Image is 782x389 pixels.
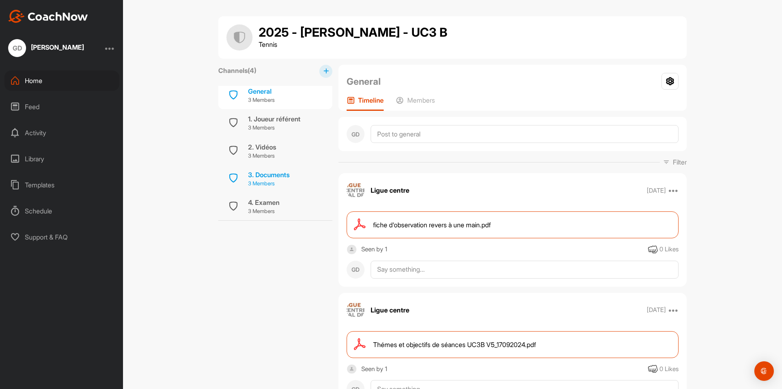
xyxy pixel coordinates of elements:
[248,170,290,180] div: 3. Documents
[248,114,301,124] div: 1. Joueur référent
[248,207,279,215] p: 3 Members
[361,364,387,374] div: Seen by 1
[4,123,119,143] div: Activity
[4,227,119,247] div: Support & FAQ
[226,24,253,51] img: group
[347,301,365,319] img: avatar
[647,187,666,195] p: [DATE]
[4,175,119,195] div: Templates
[373,220,491,230] span: fiche d'observation revers à une main.pdf
[361,244,387,255] div: Seen by 1
[347,75,381,88] h2: General
[659,365,679,374] div: 0 Likes
[358,96,384,104] p: Timeline
[248,124,301,132] p: 3 Members
[347,211,679,238] a: fiche d'observation revers à une main.pdf
[754,361,774,381] div: Open Intercom Messenger
[248,198,279,207] div: 4. Examen
[8,10,88,23] img: CoachNow
[347,244,357,255] img: square_default-ef6cabf814de5a2bf16c804365e32c732080f9872bdf737d349900a9daf73cf9.png
[4,70,119,91] div: Home
[673,157,687,167] p: Filter
[347,125,365,143] div: GD
[647,306,666,314] p: [DATE]
[347,261,365,279] div: GD
[659,245,679,254] div: 0 Likes
[4,97,119,117] div: Feed
[8,39,26,57] div: GD
[407,96,435,104] p: Members
[248,152,276,160] p: 3 Members
[373,340,536,349] span: Thémes et objectifs de séances UC3B V5_17092024.pdf
[371,305,409,315] p: Ligue centre
[248,86,275,96] div: General
[347,181,365,199] img: avatar
[248,96,275,104] p: 3 Members
[347,364,357,374] img: square_default-ef6cabf814de5a2bf16c804365e32c732080f9872bdf737d349900a9daf73cf9.png
[218,66,256,75] label: Channels ( 4 )
[259,40,447,49] p: Tennis
[259,26,447,40] h1: 2025 - [PERSON_NAME] - UC3 B
[31,44,84,51] div: [PERSON_NAME]
[4,201,119,221] div: Schedule
[347,331,679,358] a: Thémes et objectifs de séances UC3B V5_17092024.pdf
[371,185,409,195] p: Ligue centre
[248,180,290,188] p: 3 Members
[248,142,276,152] div: 2. Vidéos
[4,149,119,169] div: Library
